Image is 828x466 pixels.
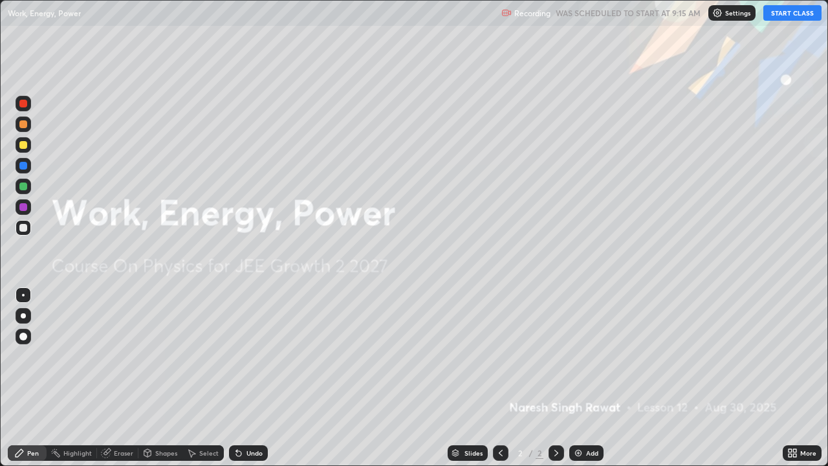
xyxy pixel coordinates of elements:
[246,450,263,456] div: Undo
[501,8,512,18] img: recording.375f2c34.svg
[763,5,822,21] button: START CLASS
[712,8,723,18] img: class-settings-icons
[464,450,483,456] div: Slides
[725,10,750,16] p: Settings
[114,450,133,456] div: Eraser
[199,450,219,456] div: Select
[63,450,92,456] div: Highlight
[27,450,39,456] div: Pen
[529,449,533,457] div: /
[514,449,527,457] div: 2
[8,8,81,18] p: Work, Energy, Power
[586,450,598,456] div: Add
[536,447,543,459] div: 2
[155,450,177,456] div: Shapes
[573,448,583,458] img: add-slide-button
[556,7,701,19] h5: WAS SCHEDULED TO START AT 9:15 AM
[800,450,816,456] div: More
[514,8,550,18] p: Recording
